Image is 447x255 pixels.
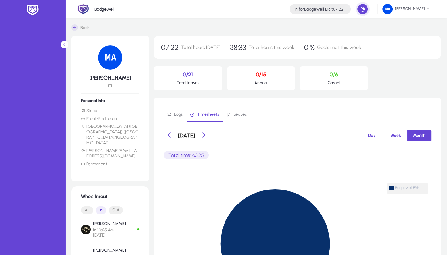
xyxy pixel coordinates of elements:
[96,206,106,214] button: In
[333,7,344,12] span: 07:22
[181,45,220,50] span: Total hours [DATE]
[197,112,219,117] span: Timesheets
[389,186,426,191] span: Badgewell ERP
[305,71,363,78] p: 0/6
[382,4,430,14] span: [PERSON_NAME]
[249,45,294,50] span: Total hours this week
[294,7,344,12] h4: Badgewell ERP
[81,124,139,146] li: [GEOGRAPHIC_DATA] ([GEOGRAPHIC_DATA]) ([GEOGRAPHIC_DATA]/[GEOGRAPHIC_DATA])
[304,43,315,52] span: 0 %
[71,24,90,31] a: Back
[159,71,217,78] p: 0/21
[98,45,122,70] img: 34.png
[232,71,290,78] p: 0/15
[77,3,89,15] img: 2.png
[81,148,139,159] li: [PERSON_NAME][EMAIL_ADDRESS][DOMAIN_NAME]
[187,107,223,122] a: Timesheets
[384,130,407,141] button: Week
[81,161,139,167] li: Permanent
[294,7,304,12] span: In for
[382,4,393,14] img: 34.png
[109,206,123,214] button: Out
[387,130,405,141] span: Week
[81,206,93,214] button: All
[223,107,251,122] a: Leaves
[81,204,139,216] mat-button-toggle-group: Font Style
[174,112,183,117] span: Logs
[161,43,178,52] span: 07:22
[232,80,290,85] p: Annual
[81,116,139,121] li: Front-End team
[408,130,431,141] button: Month
[81,108,139,114] li: Since
[94,7,114,12] p: Badgewell
[25,4,40,16] img: white-logo.png
[332,7,333,12] span: :
[164,151,209,159] p: Total time: 63:25
[81,194,139,199] h1: Who's In/out
[93,248,126,253] p: [PERSON_NAME]
[360,130,384,141] button: Day
[395,186,426,190] span: Badgewell ERP
[178,132,195,139] h3: [DATE]
[81,98,139,103] h6: Personal Info
[234,112,247,117] span: Leaves
[364,130,379,141] span: Day
[230,43,246,52] span: 38:33
[93,227,126,238] span: In 10:55 AM [DATE]
[317,45,361,50] span: Goals met this week
[305,80,363,85] p: Casual
[93,221,126,226] p: [PERSON_NAME]
[164,107,187,122] a: Logs
[409,130,429,141] span: Month
[81,225,91,234] img: Hazem Mourad
[81,75,139,81] h5: [PERSON_NAME]
[159,80,217,85] p: Total leaves
[378,4,435,15] button: [PERSON_NAME]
